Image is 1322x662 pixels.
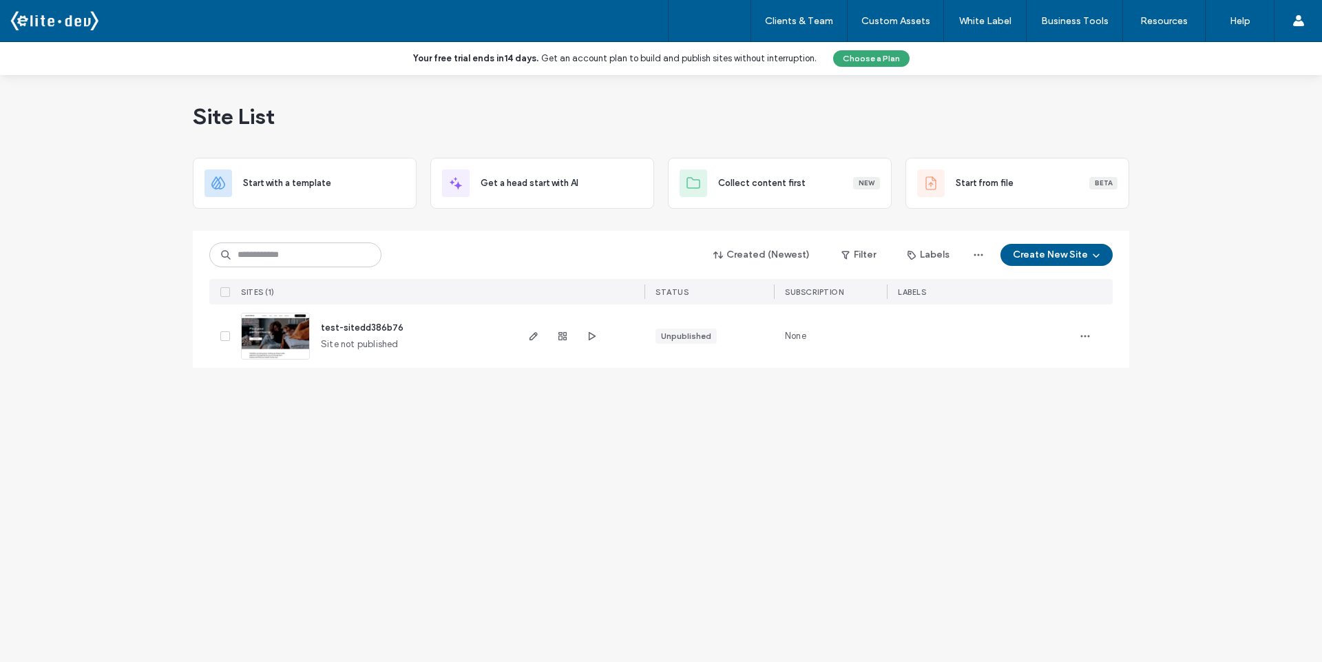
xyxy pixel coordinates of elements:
div: Start from fileBeta [905,158,1129,209]
span: Site List [193,103,275,130]
span: Site not published [321,338,399,351]
div: Start with a template [193,158,417,209]
button: Choose a Plan [833,50,910,67]
div: Unpublished [661,330,711,342]
label: Clients & Team [765,15,833,27]
b: 14 days [504,53,536,63]
span: Get a head start with AI [481,176,578,190]
span: Start with a template [243,176,331,190]
span: Start from file [956,176,1014,190]
div: Beta [1089,177,1118,189]
span: None [785,329,806,343]
button: Create New Site [1000,244,1113,266]
a: test-sitedd386b76 [321,322,403,333]
label: Custom Assets [861,15,930,27]
label: Resources [1140,15,1188,27]
span: SITES (1) [241,287,275,297]
b: Your free trial ends in . [413,53,538,63]
label: Help [1230,15,1250,27]
label: Business Tools [1041,15,1109,27]
label: Sites [698,14,722,27]
button: Labels [895,244,962,266]
div: New [853,177,880,189]
button: Created (Newest) [702,244,822,266]
div: Collect content firstNew [668,158,892,209]
div: Get a head start with AI [430,158,654,209]
label: White Label [959,15,1011,27]
span: STATUS [655,287,689,297]
span: LABELS [898,287,926,297]
button: Filter [828,244,890,266]
span: Collect content first [718,176,806,190]
span: SUBSCRIPTION [785,287,843,297]
span: Get an account plan to build and publish sites without interruption. [541,53,817,63]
